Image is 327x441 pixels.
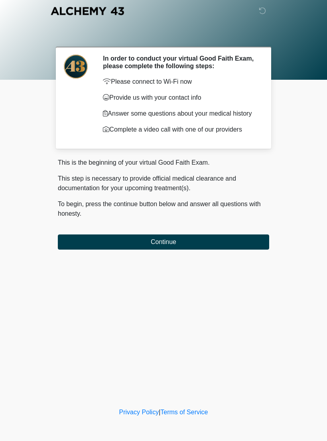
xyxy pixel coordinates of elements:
[119,409,159,415] a: Privacy Policy
[52,29,275,43] h1: ‎ ‎ ‎ ‎
[103,77,257,87] p: Please connect to Wi-Fi now
[64,55,88,79] img: Agent Avatar
[103,55,257,70] h2: In order to conduct your virtual Good Faith Exam, please complete the following steps:
[160,409,208,415] a: Terms of Service
[50,6,125,16] img: Alchemy 43 Logo
[58,158,269,167] p: This is the beginning of your virtual Good Faith Exam.
[159,409,160,415] a: |
[103,125,257,134] p: Complete a video call with one of our providers
[58,199,269,219] p: To begin, press the continue button below and answer all questions with honesty.
[103,109,257,118] p: Answer some questions about your medical history
[103,93,257,102] p: Provide us with your contact info
[58,234,269,250] button: Continue
[58,174,269,193] p: This step is necessary to provide official medical clearance and documentation for your upcoming ...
